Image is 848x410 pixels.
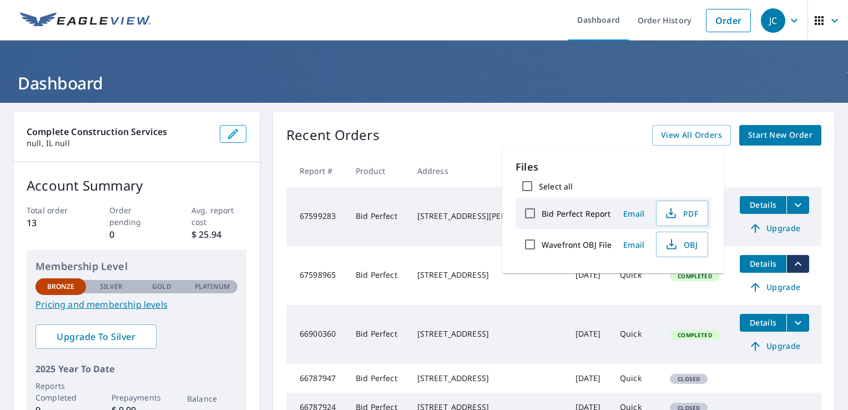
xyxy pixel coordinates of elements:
[347,246,408,305] td: Bid Perfect
[44,331,148,343] span: Upgrade To Silver
[739,125,821,146] a: Start New Order
[36,324,157,349] a: Upgrade To Silver
[347,364,408,393] td: Bid Perfect
[611,246,661,305] td: Quick
[746,317,780,328] span: Details
[286,305,347,364] td: 66900360
[620,208,647,219] span: Email
[347,305,408,364] td: Bid Perfect
[740,314,786,332] button: detailsBtn-66900360
[671,272,718,280] span: Completed
[663,238,699,251] span: OBJ
[100,282,123,292] p: Silver
[109,204,164,228] p: Order pending
[109,228,164,241] p: 0
[539,181,573,192] label: Select all
[740,337,809,355] a: Upgrade
[27,138,211,148] p: null, IL null
[740,255,786,273] button: detailsBtn-67598965
[746,258,780,269] span: Details
[786,255,809,273] button: filesDropdownBtn-67598965
[516,159,711,174] p: Files
[671,375,706,383] span: Closed
[671,331,718,339] span: Completed
[706,9,751,32] a: Order
[47,282,75,292] p: Bronze
[195,282,230,292] p: Platinum
[27,204,82,216] p: Total order
[20,12,151,29] img: EV Logo
[616,236,652,253] button: Email
[347,154,408,187] th: Product
[191,204,246,228] p: Avg. report cost
[786,314,809,332] button: filesDropdownBtn-66900360
[786,196,809,214] button: filesDropdownBtn-67599283
[567,246,611,305] td: [DATE]
[567,364,611,393] td: [DATE]
[347,187,408,246] td: Bid Perfect
[112,392,162,403] p: Prepayments
[27,176,246,196] p: Account Summary
[286,154,347,187] th: Report #
[286,125,380,146] p: Recent Orders
[611,364,661,393] td: Quick
[740,196,786,214] button: detailsBtn-67599283
[652,125,731,146] a: View All Orders
[191,228,246,241] p: $ 25.94
[286,187,347,246] td: 67599283
[286,246,347,305] td: 67598965
[761,8,785,33] div: JC
[746,281,802,294] span: Upgrade
[567,305,611,364] td: [DATE]
[408,154,567,187] th: Address
[663,207,699,220] span: PDF
[748,128,812,142] span: Start New Order
[13,72,835,94] h1: Dashboard
[542,239,612,250] label: Wavefront OBJ File
[746,339,802,353] span: Upgrade
[746,222,802,235] span: Upgrade
[620,239,647,250] span: Email
[27,216,82,229] p: 13
[36,380,86,403] p: Reports Completed
[417,373,558,384] div: [STREET_ADDRESS]
[417,328,558,339] div: [STREET_ADDRESS]
[417,211,558,222] div: [STREET_ADDRESS][PERSON_NAME]
[36,298,238,311] a: Pricing and membership levels
[611,305,661,364] td: Quick
[286,364,347,393] td: 66787947
[27,125,211,138] p: Complete Construction Services
[417,269,558,281] div: [STREET_ADDRESS]
[187,393,238,404] p: Balance
[36,259,238,274] p: Membership Level
[152,282,171,292] p: Gold
[656,232,708,257] button: OBJ
[661,128,722,142] span: View All Orders
[542,208,610,219] label: Bid Perfect Report
[36,362,238,376] p: 2025 Year To Date
[746,199,780,210] span: Details
[656,201,708,226] button: PDF
[740,219,809,237] a: Upgrade
[616,205,652,222] button: Email
[740,278,809,296] a: Upgrade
